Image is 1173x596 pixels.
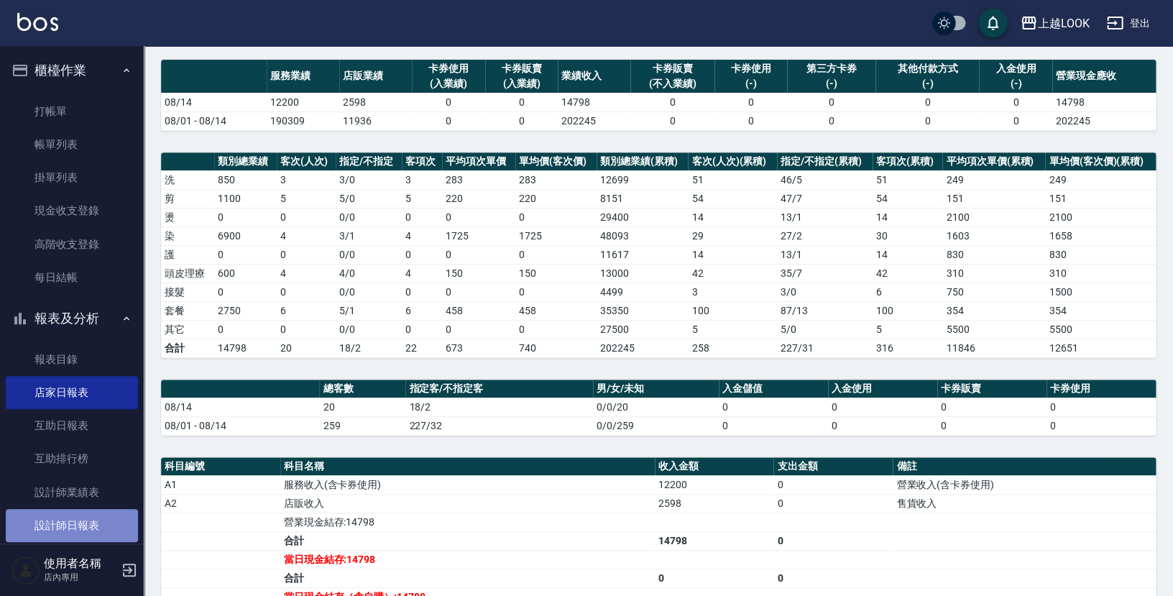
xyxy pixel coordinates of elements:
div: (-) [983,76,1048,91]
td: 服務收入(含卡券使用) [280,475,655,494]
td: 259 [319,416,405,435]
table: a dense table [161,152,1156,358]
td: 14798 [1052,93,1156,111]
button: 上越LOOK [1014,9,1095,38]
td: 316 [873,339,942,357]
th: 備註 [893,457,1156,476]
td: 6 [277,301,336,320]
td: 0 [655,569,774,587]
a: 每日結帳 [6,261,138,294]
button: 櫃檯作業 [6,52,138,89]
td: 283 [515,170,597,189]
td: 11936 [339,111,412,130]
td: 190309 [267,111,339,130]
td: 2750 [214,301,277,320]
td: 220 [515,189,597,208]
th: 店販業績 [339,60,412,93]
div: (不入業績) [634,76,711,91]
td: 14798 [655,531,774,550]
td: 35350 [597,301,689,320]
th: 卡券使用 [1046,380,1156,398]
td: 14 [873,208,942,226]
td: 258 [688,339,776,357]
td: 150 [515,264,597,283]
td: 燙 [161,208,214,226]
td: 310 [942,264,1045,283]
th: 科目編號 [161,457,280,476]
td: 染 [161,226,214,245]
td: 0 [875,111,979,130]
th: 總客數 [319,380,405,398]
td: 0 [214,245,277,264]
h5: 使用者名稱 [44,556,117,571]
td: 12651 [1045,339,1156,357]
td: 1725 [442,226,515,245]
p: 店內專用 [44,571,117,584]
td: 458 [515,301,597,320]
td: 0 / 0 [336,283,402,301]
td: 0 [277,320,336,339]
th: 服務業績 [267,60,339,93]
td: 2100 [942,208,1045,226]
th: 入金使用 [828,380,937,398]
th: 指定/不指定 [336,152,402,171]
td: 14 [873,245,942,264]
td: 5 / 0 [777,320,873,339]
td: 11846 [942,339,1045,357]
td: 14 [688,208,776,226]
td: 0 [1046,416,1156,435]
td: 0 [442,320,515,339]
td: 0/0/20 [593,398,719,416]
td: 0 [412,111,484,130]
td: 套餐 [161,301,214,320]
td: 0 [442,283,515,301]
th: 客次(人次) [277,152,336,171]
td: 0 [719,416,828,435]
td: 151 [942,189,1045,208]
th: 客次(人次)(累積) [688,152,776,171]
td: 11617 [597,245,689,264]
th: 男/女/未知 [593,380,719,398]
td: 0 [402,320,442,339]
th: 類別總業績(累積) [597,152,689,171]
td: 5 [688,320,776,339]
td: 12200 [655,475,774,494]
td: 3 / 1 [336,226,402,245]
th: 入金儲值 [719,380,828,398]
td: 13000 [597,264,689,283]
td: 14798 [558,93,630,111]
td: 0 [412,93,484,111]
a: 設計師業績表 [6,476,138,509]
td: 2598 [655,494,774,513]
td: 220 [442,189,515,208]
td: 29 [688,226,776,245]
td: 0 [485,111,558,130]
td: 0 [714,93,787,111]
td: 3 / 0 [777,283,873,301]
td: 0 / 0 [336,320,402,339]
td: 0 [979,111,1052,130]
td: 0 [773,475,893,494]
td: 354 [942,301,1045,320]
td: 3 [688,283,776,301]
th: 科目名稱 [280,457,655,476]
td: 5500 [1045,320,1156,339]
td: 227/32 [405,416,592,435]
td: 1725 [515,226,597,245]
td: 0 [828,398,937,416]
td: 673 [442,339,515,357]
td: 08/01 - 08/14 [161,416,319,435]
th: 類別總業績 [214,152,277,171]
td: 0 / 0 [336,208,402,226]
div: (入業績) [415,76,481,91]
a: 互助日報表 [6,409,138,442]
td: 0 [442,208,515,226]
td: 5500 [942,320,1045,339]
th: 平均項次單價 [442,152,515,171]
td: 750 [942,283,1045,301]
th: 指定/不指定(累積) [777,152,873,171]
td: 接髮 [161,283,214,301]
td: 20 [277,339,336,357]
td: 42 [688,264,776,283]
td: 47 / 7 [777,189,873,208]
